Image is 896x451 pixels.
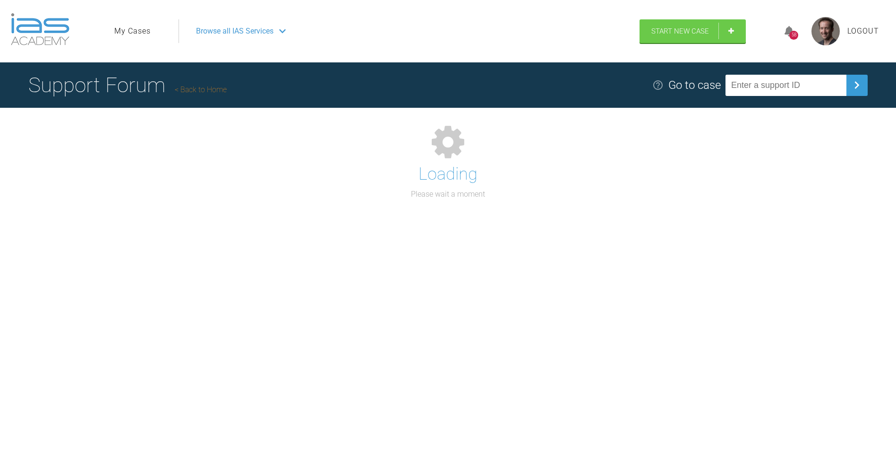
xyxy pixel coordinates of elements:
[811,17,840,45] img: profile.png
[668,76,721,94] div: Go to case
[28,69,227,102] h1: Support Forum
[725,75,846,96] input: Enter a support ID
[418,161,478,188] h1: Loading
[196,25,273,37] span: Browse all IAS Services
[651,27,709,35] span: Start New Case
[849,78,864,93] img: chevronRight.28bd32b0.svg
[847,25,879,37] a: Logout
[640,19,746,43] a: Start New Case
[411,188,485,200] p: Please wait a moment
[114,25,151,37] a: My Cases
[175,85,227,94] a: Back to Home
[11,13,69,45] img: logo-light.3e3ef733.png
[789,31,798,40] div: 58
[652,79,664,91] img: help.e70b9f3d.svg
